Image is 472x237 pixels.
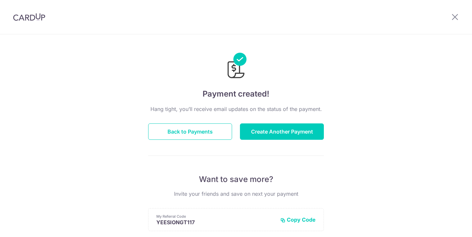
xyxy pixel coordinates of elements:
p: Hang tight, you’ll receive email updates on the status of the payment. [148,105,324,113]
p: Want to save more? [148,174,324,185]
img: Payments [226,53,246,80]
img: CardUp [13,13,45,21]
button: Create Another Payment [240,123,324,140]
p: YEESIONGT117 [156,219,275,226]
p: My Referral Code [156,214,275,219]
button: Copy Code [280,216,316,223]
h4: Payment created! [148,88,324,100]
button: Back to Payments [148,123,232,140]
p: Invite your friends and save on next your payment [148,190,324,198]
